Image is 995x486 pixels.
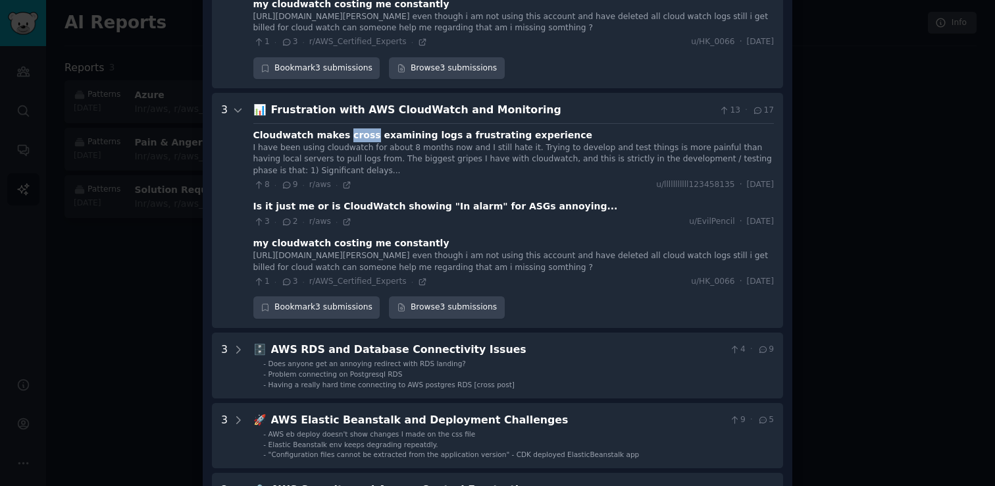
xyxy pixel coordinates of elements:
[268,381,515,389] span: Having a really hard time connecting to AWS postgres RDS [cross post]
[263,450,266,459] div: -
[281,216,297,228] span: 2
[691,36,734,48] span: u/HK_0066
[263,369,266,379] div: -
[740,276,742,288] span: ·
[253,276,270,288] span: 1
[253,128,593,142] div: Cloudwatch makes cross examining logs a frustrating experience
[253,236,449,250] div: my cloudwatch costing me constantly
[274,277,276,286] span: ·
[309,277,407,286] span: r/AWS_Certified_Experts
[689,216,734,228] span: u/EvilPencil
[656,179,734,191] span: u/lllllllllll123458135
[691,276,734,288] span: u/HK_0066
[740,179,742,191] span: ·
[745,105,748,117] span: ·
[221,342,228,389] div: 3
[302,180,304,190] span: ·
[309,37,407,46] span: r/AWS_Certified_Experts
[302,217,304,227] span: ·
[268,360,466,367] span: Does anyone get an annoying redirect with RDS landing?
[268,370,403,378] span: Problem connecting on Postgresql RDS
[221,412,228,460] div: 3
[268,441,438,448] span: Elastic Beanstalk env keeps degrading repeatdly.
[752,105,774,117] span: 17
[302,277,304,286] span: ·
[309,180,331,189] span: r/aws
[750,344,753,356] span: ·
[271,342,725,358] div: AWS RDS and Database Connectivity Issues
[389,57,504,80] a: Browse3 submissions
[221,102,228,319] div: 3
[757,344,774,356] span: 9
[747,216,774,228] span: [DATE]
[268,450,640,458] span: "Configuration files cannot be extracted from the application version" - CDK deployed ElasticBean...
[336,180,338,190] span: ·
[719,105,740,117] span: 13
[253,200,618,213] div: Is it just me or is CloudWatch showing "In alarm" for ASGs annoying...
[747,276,774,288] span: [DATE]
[309,217,331,226] span: r/aws
[411,38,413,47] span: ·
[274,38,276,47] span: ·
[263,429,266,439] div: -
[302,38,304,47] span: ·
[253,103,267,116] span: 📊
[253,142,774,177] div: I have been using cloudwatch for about 8 months now and I still hate it. Trying to develop and te...
[253,343,267,356] span: 🗄️
[281,36,297,48] span: 3
[740,36,742,48] span: ·
[389,296,504,319] a: Browse3 submissions
[750,414,753,426] span: ·
[411,277,413,286] span: ·
[271,102,714,119] div: Frustration with AWS CloudWatch and Monitoring
[253,250,774,273] div: [URL][DOMAIN_NAME][PERSON_NAME] even though i am not using this account and have deleted all clou...
[253,414,267,426] span: 🚀
[281,179,297,191] span: 9
[253,296,380,319] div: Bookmark 3 submissions
[740,216,742,228] span: ·
[253,216,270,228] span: 3
[274,217,276,227] span: ·
[268,430,476,438] span: AWS eb deploy doesn't show changes I made on the css file
[253,57,380,80] div: Bookmark 3 submissions
[253,57,380,80] button: Bookmark3 submissions
[336,217,338,227] span: ·
[757,414,774,426] span: 5
[747,179,774,191] span: [DATE]
[271,412,725,429] div: AWS Elastic Beanstalk and Deployment Challenges
[253,11,774,34] div: [URL][DOMAIN_NAME][PERSON_NAME] even though i am not using this account and have deleted all clou...
[747,36,774,48] span: [DATE]
[253,296,380,319] button: Bookmark3 submissions
[253,179,270,191] span: 8
[274,180,276,190] span: ·
[263,380,266,389] div: -
[729,414,746,426] span: 9
[253,36,270,48] span: 1
[263,359,266,368] div: -
[281,276,297,288] span: 3
[729,344,746,356] span: 4
[263,440,266,449] div: -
